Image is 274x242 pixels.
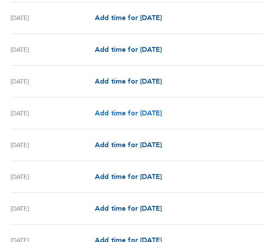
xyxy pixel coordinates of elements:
[95,108,162,118] a: Add time for [DATE]
[95,171,162,182] a: Add time for [DATE]
[95,44,162,55] a: Add time for [DATE]
[10,13,95,23] div: [DATE]
[95,13,162,22] span: Add time for [DATE]
[95,140,162,150] a: Add time for [DATE]
[95,77,162,85] span: Add time for [DATE]
[10,171,95,182] div: [DATE]
[95,203,162,214] a: Add time for [DATE]
[10,203,95,214] div: [DATE]
[10,44,95,55] div: [DATE]
[95,76,162,87] a: Add time for [DATE]
[10,108,95,118] div: [DATE]
[95,204,162,212] span: Add time for [DATE]
[95,13,162,23] a: Add time for [DATE]
[95,109,162,117] span: Add time for [DATE]
[10,140,95,150] div: [DATE]
[95,45,162,54] span: Add time for [DATE]
[10,76,95,87] div: [DATE]
[95,172,162,181] span: Add time for [DATE]
[95,141,162,149] span: Add time for [DATE]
